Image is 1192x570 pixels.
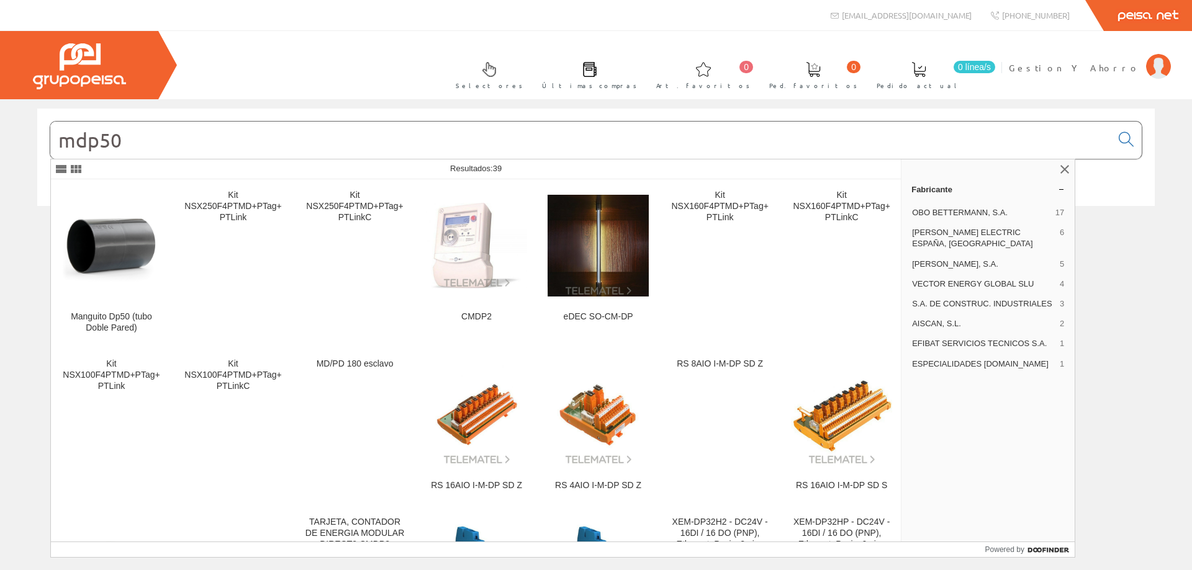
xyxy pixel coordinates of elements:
span: 0 línea/s [954,61,995,73]
span: Pedido actual [877,79,961,92]
a: MD/PD 180 esclavo [294,349,415,505]
a: eDEC SO-CM-DP eDEC SO-CM-DP [538,180,659,348]
span: AISCAN, S.L. [912,318,1055,329]
a: Gestion Y Ahorro [1009,51,1171,63]
a: Kit NSX250F4PTMD+PTag+PTLinkC [294,180,415,348]
span: [EMAIL_ADDRESS][DOMAIN_NAME] [842,10,972,20]
a: Manguito Dp50 (tubo Doble Pared) Manguito Dp50 (tubo Doble Pared) [51,180,172,348]
span: OBO BETTERMANN, S.A. [912,207,1050,218]
a: RS 4AIO I-M-DP SD Z RS 4AIO I-M-DP SD Z [538,349,659,505]
span: [PERSON_NAME] ELECTRIC ESPAÑA, [GEOGRAPHIC_DATA] [912,227,1055,249]
span: 0 [847,61,860,73]
div: RS 16AIO I-M-DP SD S [791,480,892,491]
span: 1 [1060,338,1064,349]
div: RS 4AIO I-M-DP SD Z [548,480,649,491]
span: 17 [1055,207,1064,218]
span: ESPECIALIDADES [DOMAIN_NAME] [912,358,1055,370]
div: © Grupo Peisa [37,221,1155,232]
span: 3 [1060,298,1064,309]
span: Art. favoritos [656,79,750,92]
a: RS 8AIO I-M-DP SD Z [659,349,780,505]
span: VECTOR ENERGY GLOBAL SLU [912,278,1055,290]
div: RS 16AIO I-M-DP SD Z [426,480,527,491]
div: eDEC SO-CM-DP [548,311,649,323]
span: Gestion Y Ahorro [1009,61,1140,74]
span: [PHONE_NUMBER] [1002,10,1070,20]
img: eDEC SO-CM-DP [548,195,649,296]
a: Kit NSX160F4PTMD+PTag+PTLinkC [781,180,902,348]
a: Kit NSX160F4PTMD+PTag+PTLink [659,180,780,348]
a: RS 16AIO I-M-DP SD S RS 16AIO I-M-DP SD S [781,349,902,505]
img: RS 16AIO I-M-DP SD S [791,364,892,465]
div: TARJETA, CONTADOR DE ENERGIA MODULAR DIRECT0 CMDP2 [304,517,405,550]
span: 1 [1060,358,1064,370]
span: S.A. DE CONSTRUC. INDUSTRIALES [912,298,1055,309]
div: XEM-DP32H2 - DC24V - 16DI / 16 DO (PNP), Ethernet. Posic. 2 ejes [669,517,770,550]
img: Manguito Dp50 (tubo Doble Pared) [61,210,162,282]
div: MD/PD 180 esclavo [304,358,405,370]
div: Kit NSX250F4PTMD+PTag+PTLinkC [304,190,405,223]
div: Kit NSX100F4PTMD+PTag+PTLink [61,358,162,392]
span: 39 [493,164,502,173]
span: EFIBAT SERVICIOS TECNICOS S.A. [912,338,1055,349]
div: Kit NSX250F4PTMD+PTag+PTLink [183,190,284,223]
span: [PERSON_NAME], S.A. [912,259,1055,270]
span: Últimas compras [542,79,637,92]
a: Kit NSX250F4PTMD+PTag+PTLink [173,180,294,348]
a: Fabricante [901,179,1075,199]
div: Manguito Dp50 (tubo Doble Pared) [61,311,162,334]
span: Selectores [456,79,523,92]
div: RS 8AIO I-M-DP SD Z [669,358,770,370]
img: RS 4AIO I-M-DP SD Z [548,364,649,465]
a: CMDP2 CMDP2 [416,180,537,348]
span: Resultados: [450,164,502,173]
a: Kit NSX100F4PTMD+PTag+PTLinkC [173,349,294,505]
span: Powered by [985,544,1024,555]
a: Powered by [985,542,1075,557]
span: 4 [1060,278,1064,290]
span: 5 [1060,259,1064,270]
span: 0 [739,61,753,73]
div: Kit NSX100F4PTMD+PTag+PTLinkC [183,358,284,392]
span: 2 [1060,318,1064,329]
input: Buscar... [50,122,1111,159]
img: RS 16AIO I-M-DP SD Z [426,364,527,465]
span: 6 [1060,227,1064,249]
a: Selectores [443,51,529,97]
img: Grupo Peisa [33,43,126,89]
div: XEM-DP32HP - DC24V - 16DI / 16 DO (PNP), Ethernet. Posic. 6 ejes [791,517,892,550]
a: Kit NSX100F4PTMD+PTag+PTLink [51,349,172,505]
span: Ped. favoritos [769,79,857,92]
a: RS 16AIO I-M-DP SD Z RS 16AIO I-M-DP SD Z [416,349,537,505]
a: Últimas compras [530,51,643,97]
div: CMDP2 [426,311,527,323]
div: Kit NSX160F4PTMD+PTag+PTLink [669,190,770,223]
img: CMDP2 [426,203,527,288]
div: Kit NSX160F4PTMD+PTag+PTLinkC [791,190,892,223]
